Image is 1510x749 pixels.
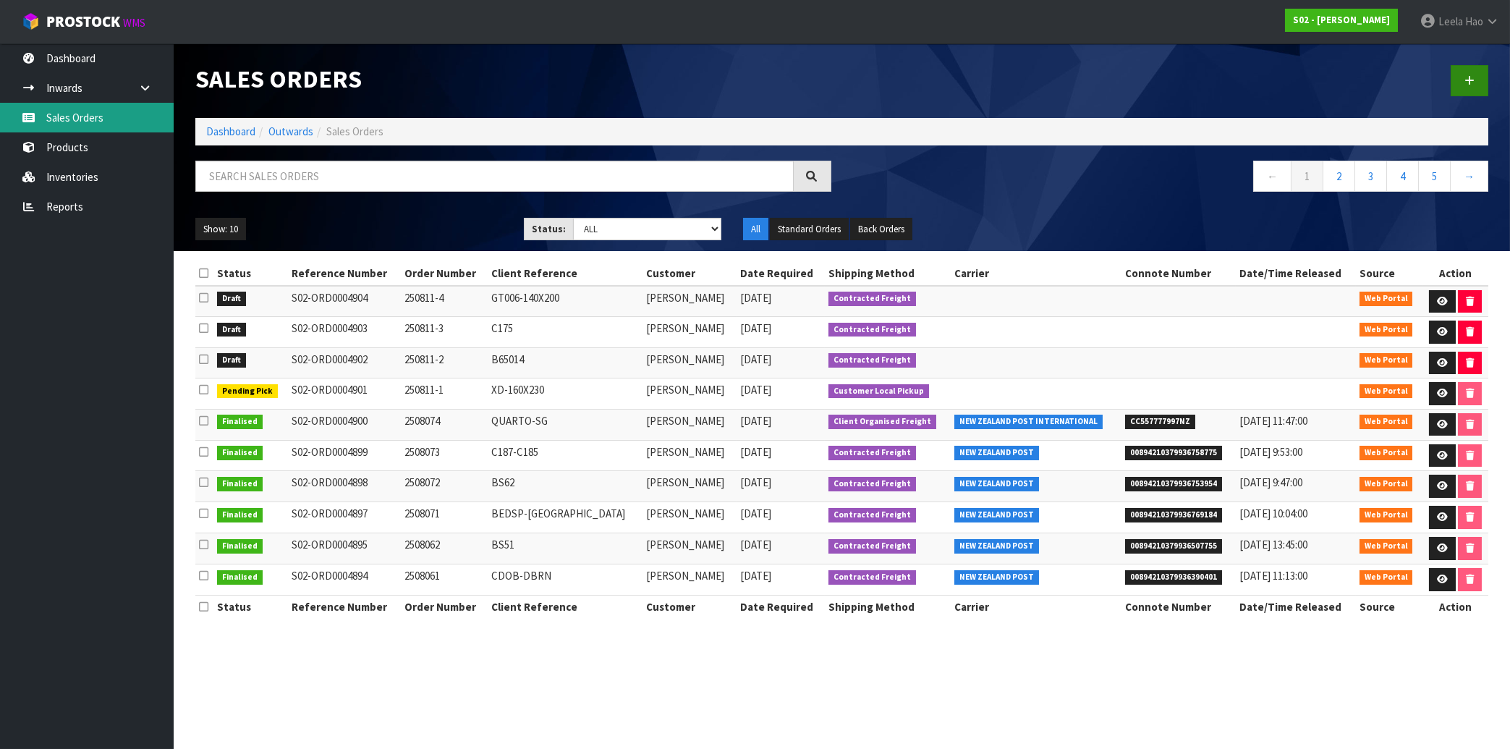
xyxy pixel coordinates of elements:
[288,262,401,285] th: Reference Number
[401,286,488,317] td: 250811-4
[642,409,737,440] td: [PERSON_NAME]
[206,124,255,138] a: Dashboard
[954,570,1039,585] span: NEW ZEALAND POST
[1239,569,1307,583] span: [DATE] 11:13:00
[488,471,642,502] td: BS62
[1356,262,1422,285] th: Source
[828,477,916,491] span: Contracted Freight
[401,502,488,533] td: 2508071
[401,440,488,471] td: 2508073
[1418,161,1451,192] a: 5
[828,353,916,368] span: Contracted Freight
[1236,596,1356,619] th: Date/Time Released
[1293,14,1390,26] strong: S02 - [PERSON_NAME]
[1125,446,1222,460] span: 00894210379936758775
[642,533,737,564] td: [PERSON_NAME]
[1291,161,1323,192] a: 1
[488,317,642,348] td: C175
[1360,539,1413,554] span: Web Portal
[1360,292,1413,306] span: Web Portal
[288,378,401,410] td: S02-ORD0004901
[1239,538,1307,551] span: [DATE] 13:45:00
[488,286,642,317] td: GT006-140X200
[825,262,951,285] th: Shipping Method
[1121,262,1236,285] th: Connote Number
[1422,262,1488,285] th: Action
[1125,477,1222,491] span: 00894210379936753954
[288,502,401,533] td: S02-ORD0004897
[740,475,771,489] span: [DATE]
[828,323,916,337] span: Contracted Freight
[1450,161,1488,192] a: →
[195,161,794,192] input: Search sales orders
[740,507,771,520] span: [DATE]
[326,124,383,138] span: Sales Orders
[737,262,825,285] th: Date Required
[850,218,912,241] button: Back Orders
[828,415,936,429] span: Client Organised Freight
[954,539,1039,554] span: NEW ZEALAND POST
[642,347,737,378] td: [PERSON_NAME]
[213,596,288,619] th: Status
[740,569,771,583] span: [DATE]
[1438,14,1463,28] span: Leela
[401,409,488,440] td: 2508074
[488,262,642,285] th: Client Reference
[217,353,246,368] span: Draft
[828,508,916,522] span: Contracted Freight
[488,378,642,410] td: XD-160X230
[401,533,488,564] td: 2508062
[1239,445,1302,459] span: [DATE] 9:53:00
[740,445,771,459] span: [DATE]
[1121,596,1236,619] th: Connote Number
[954,477,1039,491] span: NEW ZEALAND POST
[642,317,737,348] td: [PERSON_NAME]
[488,409,642,440] td: QUARTO-SG
[217,415,263,429] span: Finalised
[951,596,1121,619] th: Carrier
[1360,477,1413,491] span: Web Portal
[1125,415,1195,429] span: CC557777997NZ
[737,596,825,619] th: Date Required
[1239,507,1307,520] span: [DATE] 10:04:00
[642,262,737,285] th: Customer
[288,596,401,619] th: Reference Number
[288,286,401,317] td: S02-ORD0004904
[1125,570,1222,585] span: 00894210379936390401
[288,440,401,471] td: S02-ORD0004899
[954,508,1039,522] span: NEW ZEALAND POST
[123,16,145,30] small: WMS
[1125,539,1222,554] span: 00894210379936507755
[770,218,849,241] button: Standard Orders
[46,12,120,31] span: ProStock
[401,378,488,410] td: 250811-1
[401,471,488,502] td: 2508072
[740,414,771,428] span: [DATE]
[740,291,771,305] span: [DATE]
[642,471,737,502] td: [PERSON_NAME]
[1125,508,1222,522] span: 00894210379936769184
[1253,161,1291,192] a: ←
[217,323,246,337] span: Draft
[1465,14,1483,28] span: Hao
[195,218,246,241] button: Show: 10
[213,262,288,285] th: Status
[828,292,916,306] span: Contracted Freight
[642,286,737,317] td: [PERSON_NAME]
[195,65,831,93] h1: Sales Orders
[288,564,401,596] td: S02-ORD0004894
[288,533,401,564] td: S02-ORD0004895
[288,471,401,502] td: S02-ORD0004898
[825,596,951,619] th: Shipping Method
[1236,262,1356,285] th: Date/Time Released
[488,347,642,378] td: B65014
[1356,596,1422,619] th: Source
[288,409,401,440] td: S02-ORD0004900
[401,596,488,619] th: Order Number
[1354,161,1387,192] a: 3
[642,502,737,533] td: [PERSON_NAME]
[488,533,642,564] td: BS51
[401,262,488,285] th: Order Number
[642,564,737,596] td: [PERSON_NAME]
[1360,570,1413,585] span: Web Portal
